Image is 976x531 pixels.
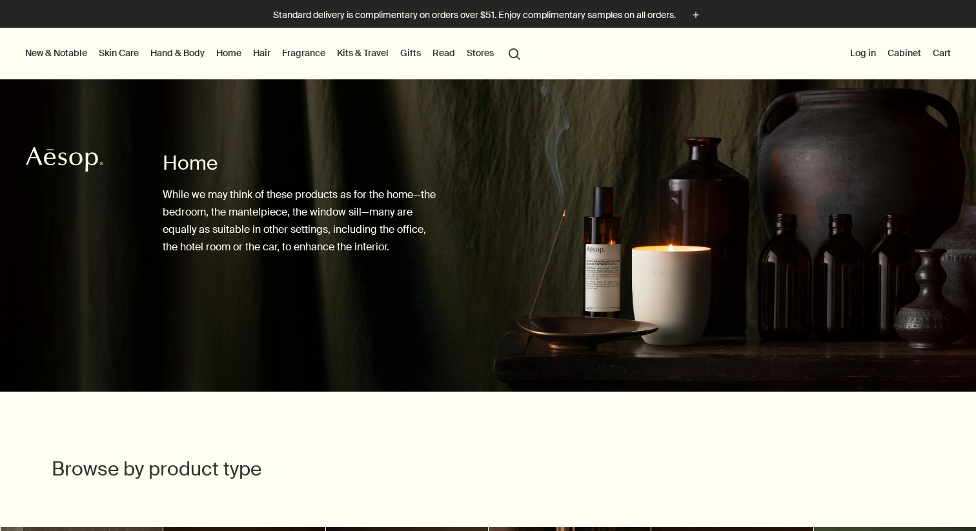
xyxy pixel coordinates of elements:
[273,8,676,22] p: Standard delivery is complimentary on orders over $51. Enjoy complimentary samples on all orders.
[334,45,391,61] a: Kits & Travel
[885,45,924,61] a: Cabinet
[26,146,103,172] svg: Aesop
[848,45,879,61] button: Log in
[23,143,107,179] a: Aesop
[163,186,436,256] p: While we may think of these products as for the home—the bedroom, the mantelpiece, the window sil...
[464,45,496,61] button: Stores
[280,45,328,61] a: Fragrance
[250,45,273,61] a: Hair
[273,8,703,23] button: Standard delivery is complimentary on orders over $51. Enjoy complimentary samples on all orders.
[503,41,526,65] button: Open search
[52,456,343,482] h2: Browse by product type
[23,28,526,79] nav: primary
[430,45,458,61] a: Read
[23,45,90,61] button: New & Notable
[96,45,141,61] a: Skin Care
[848,28,953,79] nav: supplementary
[930,45,953,61] button: Cart
[163,150,436,176] h1: Home
[148,45,207,61] a: Hand & Body
[214,45,244,61] a: Home
[398,45,423,61] a: Gifts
